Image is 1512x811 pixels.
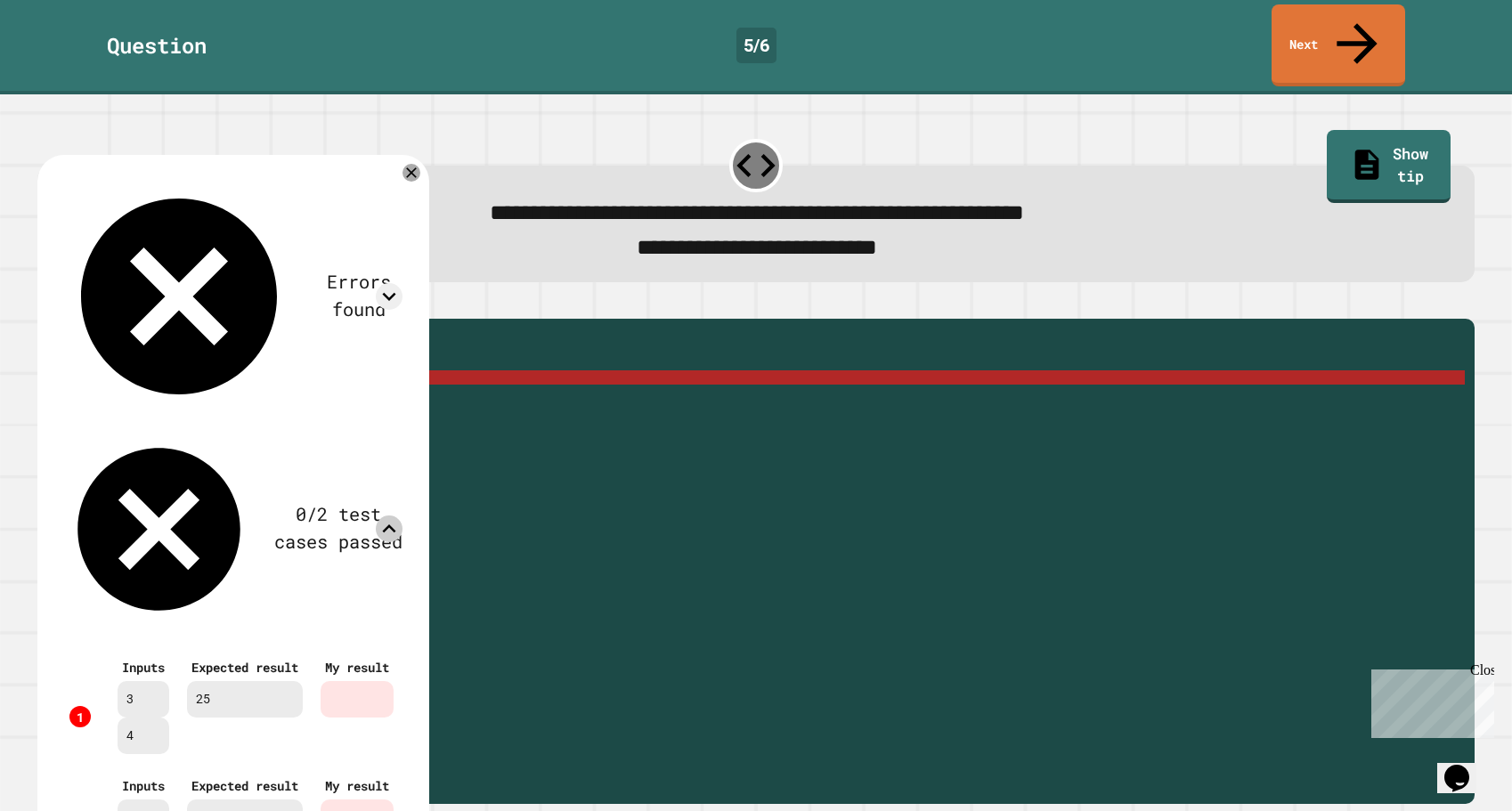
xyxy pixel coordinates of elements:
[118,681,169,718] div: 3
[7,7,123,113] div: Chat with us now!Close
[1364,662,1494,738] iframe: chat widget
[1272,4,1405,86] a: Next
[325,658,389,677] div: My result
[191,658,298,677] div: Expected result
[107,29,207,61] div: Question
[187,681,303,718] div: 25
[1327,130,1451,203] a: Show tip
[325,776,389,795] div: My result
[118,718,169,754] div: 4
[736,28,776,63] div: 5 / 6
[122,658,165,677] div: Inputs
[122,776,165,795] div: Inputs
[191,776,298,795] div: Expected result
[1437,740,1494,793] iframe: chat widget
[274,501,402,556] div: 0/2 test cases passed
[314,269,402,323] div: Errors found
[69,706,91,727] div: 1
